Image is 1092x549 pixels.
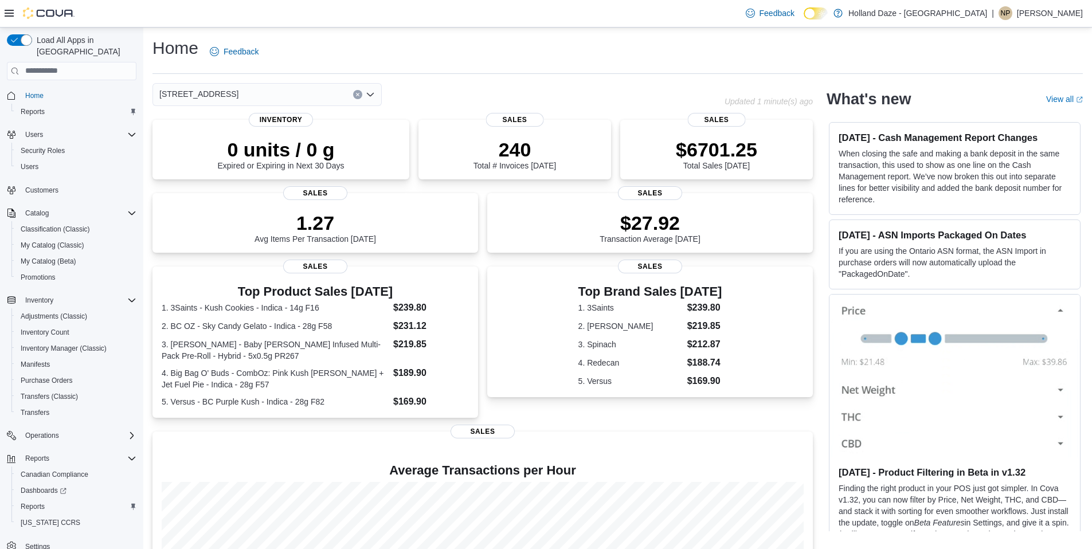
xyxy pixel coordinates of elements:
[21,392,78,401] span: Transfers (Classic)
[578,320,683,332] dt: 2. [PERSON_NAME]
[16,238,136,252] span: My Catalog (Classic)
[914,518,965,527] em: Beta Features
[16,390,83,403] a: Transfers (Classic)
[21,486,66,495] span: Dashboards
[16,374,77,387] a: Purchase Orders
[687,356,722,370] dd: $188.74
[21,128,48,142] button: Users
[2,450,141,466] button: Reports
[741,2,799,25] a: Feedback
[1017,6,1083,20] p: [PERSON_NAME]
[11,104,141,120] button: Reports
[283,260,347,273] span: Sales
[23,7,75,19] img: Cova
[600,211,700,244] div: Transaction Average [DATE]
[2,428,141,444] button: Operations
[725,97,813,106] p: Updated 1 minute(s) ago
[16,390,136,403] span: Transfers (Classic)
[2,87,141,104] button: Home
[16,468,93,481] a: Canadian Compliance
[152,37,198,60] h1: Home
[21,502,45,511] span: Reports
[827,90,911,108] h2: What's new
[21,183,136,197] span: Customers
[676,138,757,161] p: $6701.25
[21,470,88,479] span: Canadian Compliance
[21,360,50,369] span: Manifests
[16,238,89,252] a: My Catalog (Classic)
[32,34,136,57] span: Load All Apps in [GEOGRAPHIC_DATA]
[2,292,141,308] button: Inventory
[578,357,683,368] dt: 4. Redecan
[16,309,92,323] a: Adjustments (Classic)
[2,127,141,143] button: Users
[393,366,469,380] dd: $189.90
[688,113,746,127] span: Sales
[839,132,1071,143] h3: [DATE] - Cash Management Report Changes
[21,452,54,465] button: Reports
[687,319,722,333] dd: $219.85
[16,270,60,284] a: Promotions
[21,293,136,307] span: Inventory
[25,209,49,218] span: Catalog
[21,128,136,142] span: Users
[2,182,141,198] button: Customers
[25,91,44,100] span: Home
[21,376,73,385] span: Purchase Orders
[16,222,136,236] span: Classification (Classic)
[21,452,136,465] span: Reports
[11,143,141,159] button: Security Roles
[760,7,794,19] span: Feedback
[16,160,136,174] span: Users
[16,105,136,119] span: Reports
[11,356,141,372] button: Manifests
[839,466,1071,478] h3: [DATE] - Product Filtering in Beta in v1.32
[16,270,136,284] span: Promotions
[16,144,69,158] a: Security Roles
[205,40,263,63] a: Feedback
[21,206,53,220] button: Catalog
[16,326,74,339] a: Inventory Count
[16,358,54,371] a: Manifests
[839,245,1071,280] p: If you are using the Ontario ASN format, the ASN Import in purchase orders will now automatically...
[11,515,141,531] button: [US_STATE] CCRS
[16,484,71,497] a: Dashboards
[16,406,54,419] a: Transfers
[687,338,722,351] dd: $212.87
[393,338,469,351] dd: $219.85
[21,146,65,155] span: Security Roles
[162,285,469,299] h3: Top Product Sales [DATE]
[162,396,389,407] dt: 5. Versus - BC Purple Kush - Indica - 28g F82
[16,342,136,355] span: Inventory Manager (Classic)
[16,374,136,387] span: Purchase Orders
[21,429,64,442] button: Operations
[16,222,95,236] a: Classification (Classic)
[16,468,136,481] span: Canadian Compliance
[16,254,81,268] a: My Catalog (Beta)
[162,320,389,332] dt: 2. BC OZ - Sky Candy Gelato - Indica - 28g F58
[21,293,58,307] button: Inventory
[11,324,141,340] button: Inventory Count
[486,113,544,127] span: Sales
[16,516,85,530] a: [US_STATE] CCRS
[21,344,107,353] span: Inventory Manager (Classic)
[21,183,63,197] a: Customers
[618,260,682,273] span: Sales
[21,312,87,321] span: Adjustments (Classic)
[21,518,80,527] span: [US_STATE] CCRS
[618,186,682,200] span: Sales
[11,253,141,269] button: My Catalog (Beta)
[676,138,757,170] div: Total Sales [DATE]
[16,500,136,513] span: Reports
[283,186,347,200] span: Sales
[353,90,362,99] button: Clear input
[393,395,469,409] dd: $169.90
[687,374,722,388] dd: $169.90
[16,326,136,339] span: Inventory Count
[21,162,38,171] span: Users
[25,186,58,195] span: Customers
[578,285,722,299] h3: Top Brand Sales [DATE]
[16,358,136,371] span: Manifests
[11,405,141,421] button: Transfers
[839,483,1071,540] p: Finding the right product in your POS just got simpler. In Cova v1.32, you can now filter by Pric...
